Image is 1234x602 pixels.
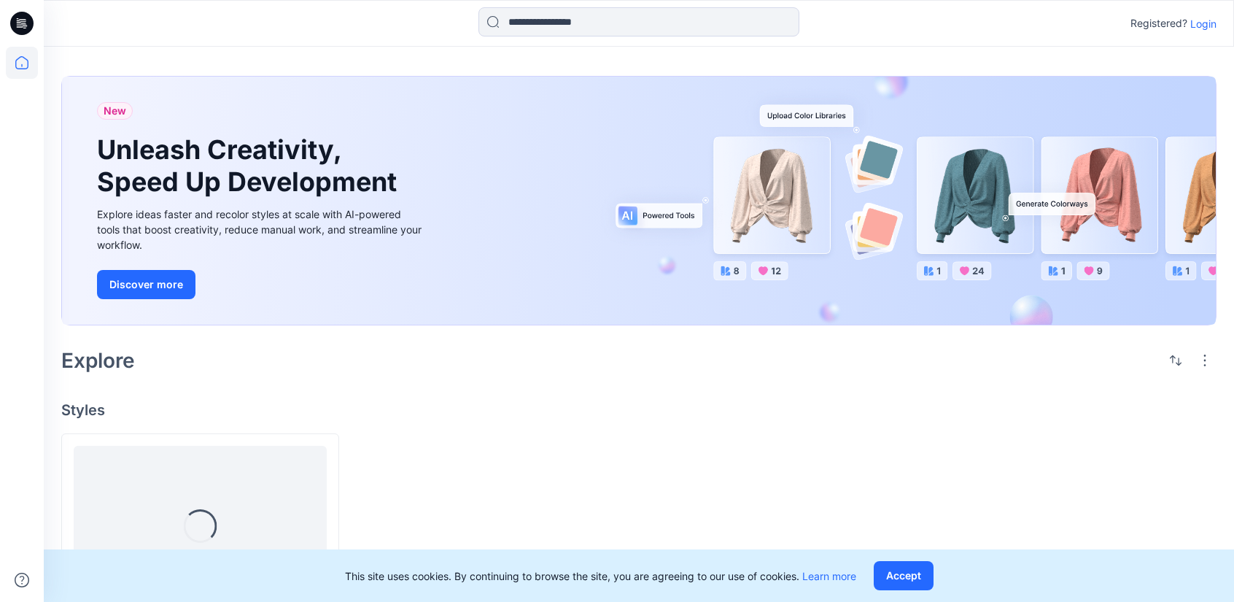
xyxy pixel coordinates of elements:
[61,401,1216,419] h4: Styles
[97,270,425,299] a: Discover more
[97,270,195,299] button: Discover more
[104,102,126,120] span: New
[345,568,856,584] p: This site uses cookies. By continuing to browse the site, you are agreeing to our use of cookies.
[1190,16,1216,31] p: Login
[874,561,934,590] button: Accept
[97,207,425,252] div: Explore ideas faster and recolor styles at scale with AI-powered tools that boost creativity, red...
[61,349,135,372] h2: Explore
[802,570,856,582] a: Learn more
[1130,15,1187,32] p: Registered?
[97,134,403,197] h1: Unleash Creativity, Speed Up Development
